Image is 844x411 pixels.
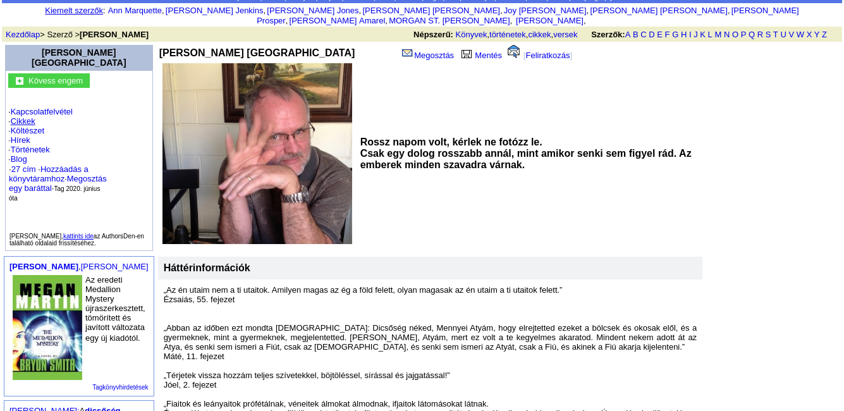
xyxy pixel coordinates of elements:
font: · [38,164,40,174]
font: , [487,30,489,39]
a: Hozzáadás a könyvtáramhoz [9,164,89,183]
font: > Szerző > [40,30,80,39]
font: Máté, 11. fejezet [164,352,224,361]
a: V [788,30,794,39]
a: [PERSON_NAME] [81,262,149,271]
a: G [672,30,678,39]
font: kattints ide [63,233,94,240]
a: O [732,30,738,39]
font: Megosztás [414,51,454,60]
img: alert.gif [508,45,520,58]
a: versek [553,30,577,39]
a: [PERSON_NAME] Amarel [290,16,386,25]
a: Történetek [11,145,50,154]
font: [PERSON_NAME] [166,6,233,15]
a: [PERSON_NAME] Prosper [257,6,799,25]
a: Megosztás [401,51,454,60]
font: [PERSON_NAME] [519,6,587,15]
font: F [665,30,670,39]
font: i [361,8,362,15]
font: R [757,30,763,39]
font: [PERSON_NAME] [590,6,657,15]
a: [PERSON_NAME] [PERSON_NAME] [590,6,727,15]
font: Mentés [475,51,502,60]
font: ST. [PERSON_NAME] [428,16,510,25]
font: i [503,8,504,15]
font: [PERSON_NAME] [80,30,149,39]
font: , [162,6,164,15]
a: S [766,30,771,39]
a: Ann Marquette [108,6,162,15]
font: „Fiaitok és leányaitok prófétálnak, véneitek álmokat álmodnak, ifjaitok látomásokat látnak. [164,399,489,408]
a: Költészet [11,126,44,135]
a: [PERSON_NAME] [GEOGRAPHIC_DATA] [32,47,126,68]
a: Feliratkozás [525,51,570,60]
font: Jenkins [235,6,263,15]
img: share_page.gif [402,48,413,58]
font: Az eredeti Medallion Mystery újraszerkesztett, tömörített és javított változata egy új kiadótól. [85,275,145,343]
a: P [741,30,747,39]
font: X [807,30,812,39]
font: , [587,6,589,15]
font: i [164,8,166,15]
a: W [797,30,804,39]
font: [ [523,51,526,60]
a: Kezdőlap [6,30,40,39]
font: Kapcsolatfelvétel [11,107,73,116]
font: Ann [108,6,123,15]
a: C [640,30,646,39]
font: MORGAN [389,16,426,25]
font: Kövess engem [28,76,83,85]
a: E [657,30,663,39]
font: M [714,30,721,39]
a: Könyvek [456,30,487,39]
a: Hírek [11,135,30,145]
a: Cikkek [11,116,35,126]
font: [PERSON_NAME] [290,16,357,25]
font: [PERSON_NAME] [362,6,430,15]
a: Kiemelt szerzők [45,6,103,15]
font: N [724,30,730,39]
a: Y [814,30,820,39]
a: [PERSON_NAME] [9,262,78,271]
font: D [649,30,654,39]
a: 27 cím [11,164,36,174]
font: , [510,16,513,25]
font: i [266,8,267,15]
font: , [551,30,554,39]
font: Háttérinformációk [164,262,250,273]
a: MORGAN ST. [PERSON_NAME] [389,16,510,25]
a: K [700,30,706,39]
a: Tagkönyvhirdetések [92,384,148,391]
font: Blog [11,154,27,164]
font: „Térjetek vissza hozzám teljes szívetekkel, böjtöléssel, sírással és jajgatással!” [164,371,450,380]
font: Z [822,30,827,39]
font: [PERSON_NAME] [660,6,728,15]
a: L [708,30,713,39]
font: · [64,174,67,183]
font: történetek [489,30,526,39]
img: 36741.jpg [13,275,82,380]
font: · [8,145,11,154]
font: Szerzők: [591,30,625,39]
font: Jóel, 2. fejezet [164,380,217,390]
font: [PERSON_NAME] [432,6,500,15]
font: T [773,30,778,39]
font: i [586,18,587,25]
font: · [52,183,54,193]
font: Marquette [125,6,162,15]
a: cikkek [528,30,551,39]
font: Joy [504,6,517,15]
